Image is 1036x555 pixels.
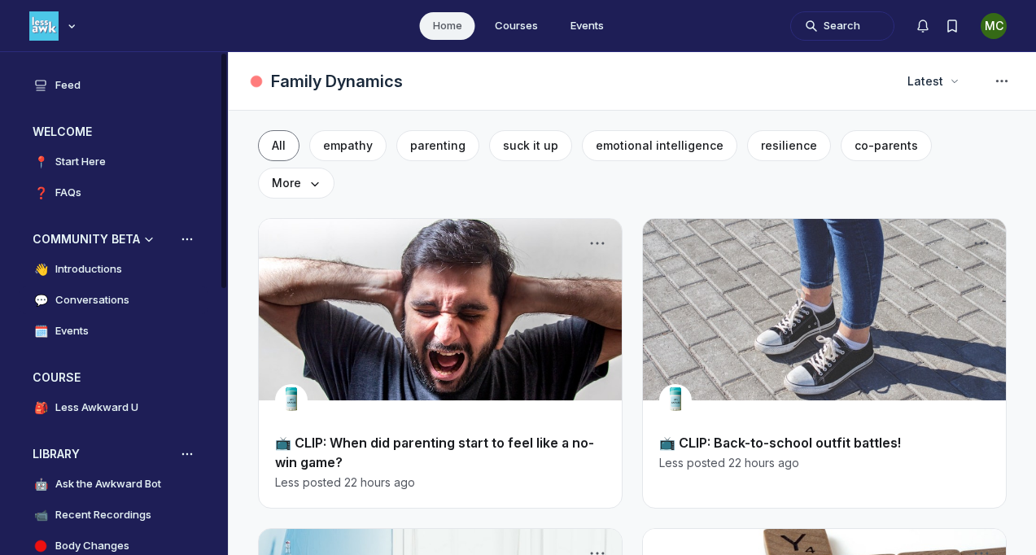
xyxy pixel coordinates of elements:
[275,474,341,491] span: Less posted
[938,11,967,41] button: Bookmarks
[410,138,466,152] span: parenting
[908,11,938,41] button: Notifications
[55,507,151,523] h4: Recent Recordings
[29,11,59,41] img: Less Awkward Hub logo
[33,476,49,492] span: 🤖
[323,138,373,152] span: empathy
[29,10,80,42] button: Less Awkward Hub logo
[141,231,157,247] div: Collapse space
[33,124,92,140] h3: WELCOME
[981,13,1007,39] button: User menu options
[179,231,195,247] button: View space group options
[55,323,89,339] h4: Events
[33,231,140,247] h3: COMMUNITY BETA
[659,435,901,451] a: 📺 CLIP: Back-to-school outfit battles!
[20,501,208,529] a: 📹Recent Recordings
[20,441,208,467] button: LIBRARYCollapse space
[55,400,138,416] h4: Less Awkward U
[790,11,894,41] button: Search
[20,256,208,283] a: 👋Introductions
[33,369,81,386] h3: COURSE
[55,261,122,277] h4: Introductions
[20,470,208,498] a: 🤖Ask the Awkward Bot
[33,292,49,308] span: 💬
[582,130,737,161] button: emotional intelligence
[271,70,403,93] h1: Family Dynamics
[258,168,334,199] button: More
[970,232,993,255] button: Post actions
[309,130,387,161] button: empathy
[55,538,129,554] h4: Body Changes
[55,476,161,492] h4: Ask the Awkward Bot
[987,67,1016,96] button: Space settings
[586,232,609,255] button: Post actions
[33,400,49,416] span: 🎒
[898,67,968,96] button: Latest
[33,323,49,339] span: 🗓️
[20,365,208,391] button: COURSECollapse space
[503,138,558,152] span: suck it up
[659,454,799,470] a: Less posted22 hours ago
[20,148,208,176] a: 📍Start Here
[557,12,617,40] a: Events
[992,72,1012,91] svg: Space settings
[420,12,475,40] a: Home
[33,446,80,462] h3: LIBRARY
[482,12,551,40] a: Courses
[55,292,129,308] h4: Conversations
[55,185,81,201] h4: FAQs
[20,394,208,422] a: 🎒Less Awkward U
[20,119,208,145] button: WELCOMECollapse space
[747,130,831,161] button: resilience
[981,13,1007,39] div: MC
[33,185,49,201] span: ❓
[20,226,208,252] button: COMMUNITY BETACollapse space
[396,130,479,161] button: parenting
[229,52,1036,111] header: Page Header
[489,130,572,161] button: suck it up
[275,392,308,409] a: View user profile
[258,130,299,161] button: All
[33,154,49,170] span: 📍
[20,72,208,99] a: Feed
[907,73,943,90] span: Latest
[275,474,415,490] a: Less posted22 hours ago
[55,154,106,170] h4: Start Here
[659,455,725,471] span: Less posted
[272,175,321,191] span: More
[179,446,195,462] button: View space group options
[20,317,208,345] a: 🗓️Events
[20,179,208,207] a: ❓FAQs
[275,435,594,470] a: 📺 CLIP: When did parenting start to feel like a no-win game?
[841,130,932,161] button: co-parents
[659,392,692,409] a: View user profile
[344,474,415,491] span: 22 hours ago
[272,138,286,152] span: All
[33,507,49,523] span: 📹
[33,261,49,277] span: 👋
[728,455,799,471] span: 22 hours ago
[20,286,208,314] a: 💬Conversations
[761,138,817,152] span: resilience
[55,77,81,94] h4: Feed
[855,138,918,152] span: co-parents
[596,138,723,152] span: emotional intelligence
